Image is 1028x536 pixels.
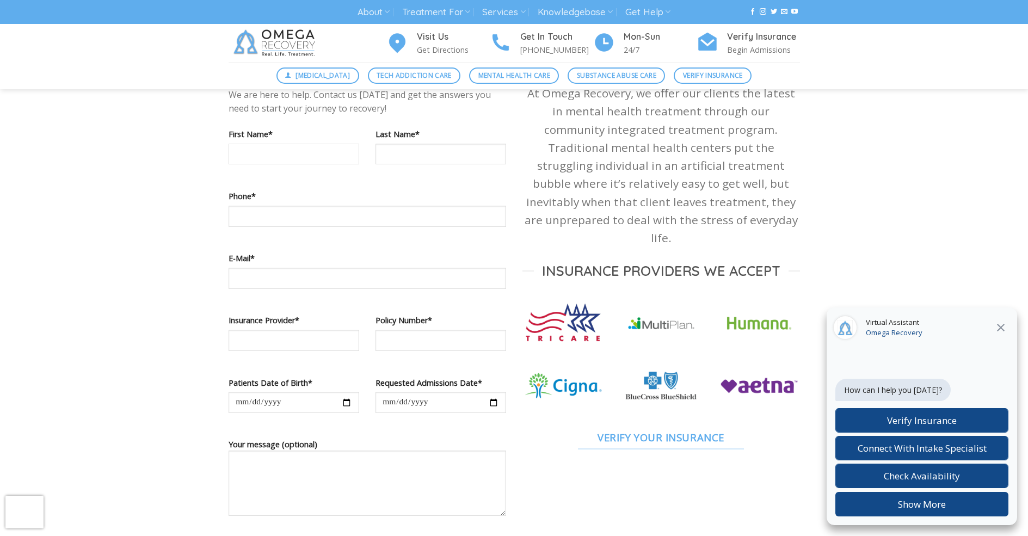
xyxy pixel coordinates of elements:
[229,314,359,326] label: Insurance Provider*
[229,438,506,523] label: Your message (optional)
[568,67,665,84] a: Substance Abuse Care
[624,30,697,44] h4: Mon-Sun
[490,30,593,57] a: Get In Touch [PHONE_NUMBER]
[417,44,490,56] p: Get Directions
[229,88,506,116] p: We are here to help. Contact us [DATE] and get the answers you need to start your journey to reco...
[598,429,724,445] span: Verify Your Insurance
[376,314,506,326] label: Policy Number*
[386,30,490,57] a: Visit Us Get Directions
[538,2,613,22] a: Knowledgebase
[577,70,656,81] span: Substance Abuse Care
[781,8,787,16] a: Send us an email
[771,8,777,16] a: Follow on Twitter
[229,128,359,140] label: First Name*
[542,262,780,280] span: Insurance Providers we Accept
[368,67,461,84] a: Tech Addiction Care
[376,377,506,389] label: Requested Admissions Date*
[520,44,593,56] p: [PHONE_NUMBER]
[377,70,452,81] span: Tech Addiction Care
[791,8,798,16] a: Follow on YouTube
[469,67,559,84] a: Mental Health Care
[522,84,800,247] p: At Omega Recovery, we offer our clients the latest in mental health treatment through our communi...
[520,30,593,44] h4: Get In Touch
[478,70,550,81] span: Mental Health Care
[697,30,800,57] a: Verify Insurance Begin Admissions
[625,2,670,22] a: Get Help
[229,24,324,62] img: Omega Recovery
[683,70,743,81] span: Verify Insurance
[376,128,506,140] label: Last Name*
[229,252,506,264] label: E-Mail*
[749,8,756,16] a: Follow on Facebook
[522,425,800,450] a: Verify Your Insurance
[727,30,800,44] h4: Verify Insurance
[358,2,390,22] a: About
[727,44,800,56] p: Begin Admissions
[674,67,752,84] a: Verify Insurance
[417,30,490,44] h4: Visit Us
[229,190,506,202] label: Phone*
[296,70,350,81] span: [MEDICAL_DATA]
[229,377,359,389] label: Patients Date of Birth*
[402,2,470,22] a: Treatment For
[276,67,359,84] a: [MEDICAL_DATA]
[624,44,697,56] p: 24/7
[482,2,525,22] a: Services
[229,451,506,516] textarea: Your message (optional)
[760,8,766,16] a: Follow on Instagram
